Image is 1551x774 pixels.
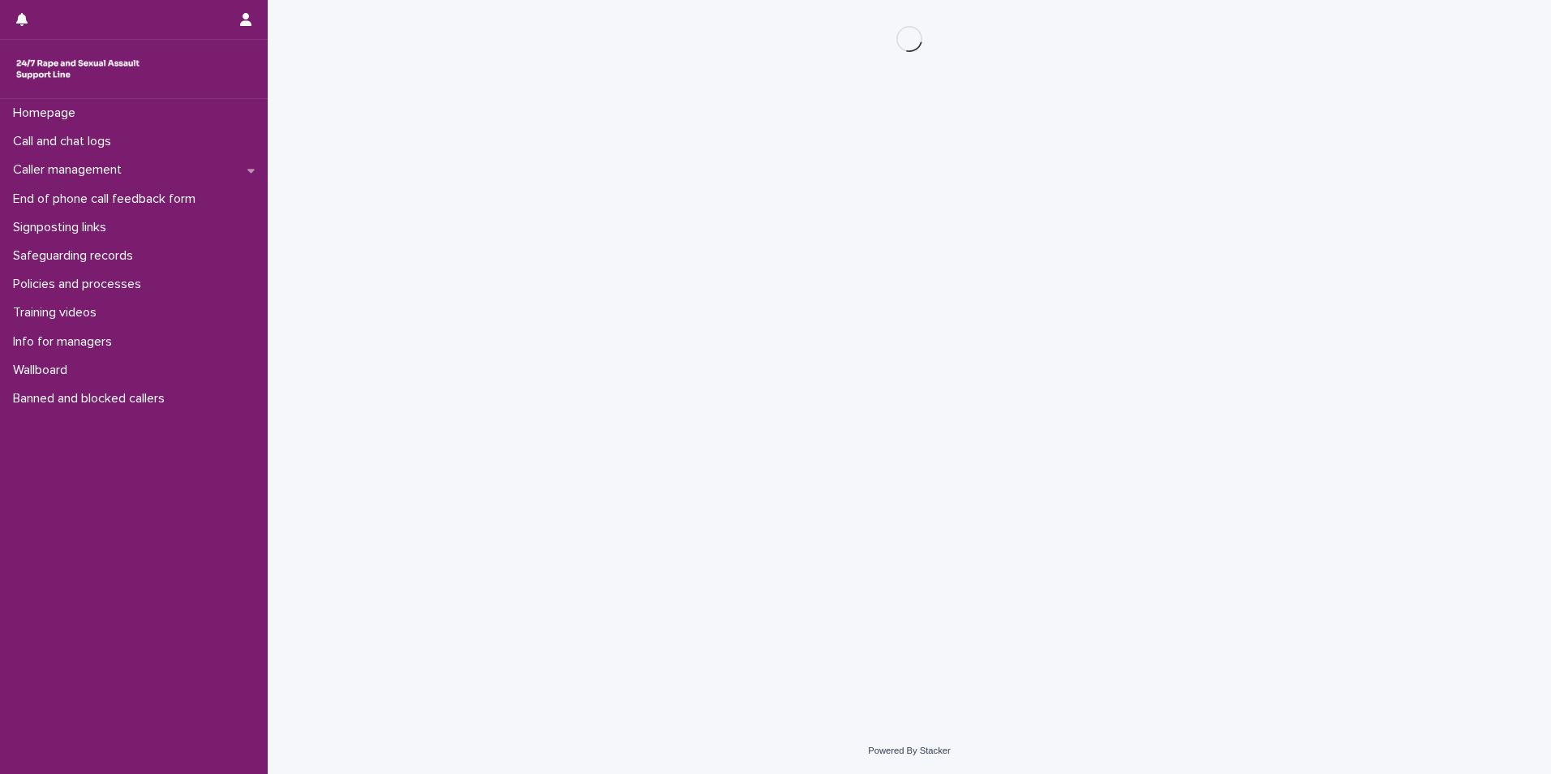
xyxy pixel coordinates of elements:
p: Safeguarding records [6,248,146,264]
p: Caller management [6,162,135,178]
a: Powered By Stacker [868,746,950,755]
p: Wallboard [6,363,80,378]
p: Info for managers [6,334,125,350]
p: Signposting links [6,220,119,235]
p: Call and chat logs [6,134,124,149]
p: Homepage [6,105,88,121]
p: Training videos [6,305,110,320]
p: End of phone call feedback form [6,191,208,207]
p: Policies and processes [6,277,154,292]
p: Banned and blocked callers [6,391,178,406]
img: rhQMoQhaT3yELyF149Cw [13,53,143,85]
